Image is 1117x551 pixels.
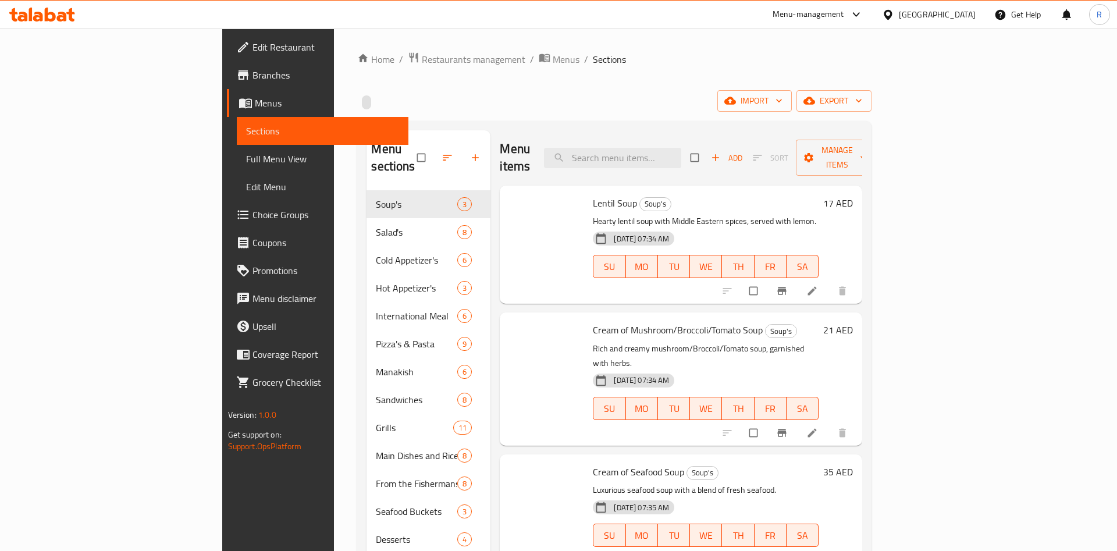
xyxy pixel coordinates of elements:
[796,90,871,112] button: export
[367,414,490,442] div: Grills11
[769,420,797,446] button: Branch-specific-item
[458,227,471,238] span: 8
[227,312,409,340] a: Upsell
[823,322,853,338] h6: 21 AED
[376,281,457,295] span: Hot Appetizer's
[806,94,862,108] span: export
[695,400,717,417] span: WE
[376,421,453,435] span: Grills
[376,449,457,463] span: Main Dishes and Rice
[899,8,976,21] div: [GEOGRAPHIC_DATA]
[711,151,742,165] span: Add
[745,149,796,167] span: Select section first
[435,145,463,170] span: Sort sections
[408,52,525,67] a: Restaurants management
[727,400,749,417] span: TH
[742,422,767,444] span: Select to update
[631,258,653,275] span: MO
[376,337,457,351] span: Pizza's & Pasta
[766,325,796,338] span: Soup's
[457,281,472,295] div: items
[227,89,409,117] a: Menus
[227,33,409,61] a: Edit Restaurant
[246,124,400,138] span: Sections
[458,450,471,461] span: 8
[376,365,457,379] span: Manakish
[796,140,878,176] button: Manage items
[246,152,400,166] span: Full Menu View
[252,208,400,222] span: Choice Groups
[457,449,472,463] div: items
[791,258,814,275] span: SA
[457,504,472,518] div: items
[458,478,471,489] span: 8
[787,255,819,278] button: SA
[708,149,745,167] span: Add item
[252,40,400,54] span: Edit Restaurant
[755,255,787,278] button: FR
[252,319,400,333] span: Upsell
[593,255,625,278] button: SU
[458,199,471,210] span: 3
[791,400,814,417] span: SA
[227,340,409,368] a: Coverage Report
[584,52,588,66] li: /
[593,524,625,547] button: SU
[722,397,754,420] button: TH
[227,61,409,89] a: Branches
[227,201,409,229] a: Choice Groups
[463,145,490,170] button: Add section
[376,309,457,323] span: International Meal
[376,532,457,546] span: Desserts
[376,477,457,490] span: From the Fishermans Basket
[458,394,471,406] span: 8
[727,527,749,544] span: TH
[687,466,718,479] span: Soup's
[228,427,282,442] span: Get support on:
[553,52,579,66] span: Menus
[410,147,435,169] span: Select all sections
[457,225,472,239] div: items
[765,324,797,338] div: Soup's
[830,420,858,446] button: delete
[658,255,690,278] button: TU
[598,258,621,275] span: SU
[639,197,671,211] div: Soup's
[787,397,819,420] button: SA
[640,197,671,211] span: Soup's
[805,143,869,172] span: Manage items
[252,292,400,305] span: Menu disclaimer
[457,532,472,546] div: items
[769,278,797,304] button: Branch-specific-item
[458,255,471,266] span: 6
[690,255,722,278] button: WE
[367,470,490,497] div: From the Fishermans Basket8
[500,140,530,175] h2: Menu items
[357,52,871,67] nav: breadcrumb
[759,258,782,275] span: FR
[237,173,409,201] a: Edit Menu
[453,421,472,435] div: items
[227,229,409,257] a: Coupons
[458,534,471,545] span: 4
[255,96,400,110] span: Menus
[457,393,472,407] div: items
[773,8,844,22] div: Menu-management
[376,504,457,518] span: Seafood Buckets
[684,147,708,169] span: Select section
[609,502,674,513] span: [DATE] 07:35 AM
[722,255,754,278] button: TH
[626,397,658,420] button: MO
[457,253,472,267] div: items
[457,197,472,211] div: items
[727,258,749,275] span: TH
[593,483,819,497] p: Luxurious seafood soup with a blend of fresh seafood.
[708,149,745,167] button: Add
[367,246,490,274] div: Cold Appetizer's6
[457,309,472,323] div: items
[823,464,853,480] h6: 35 AED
